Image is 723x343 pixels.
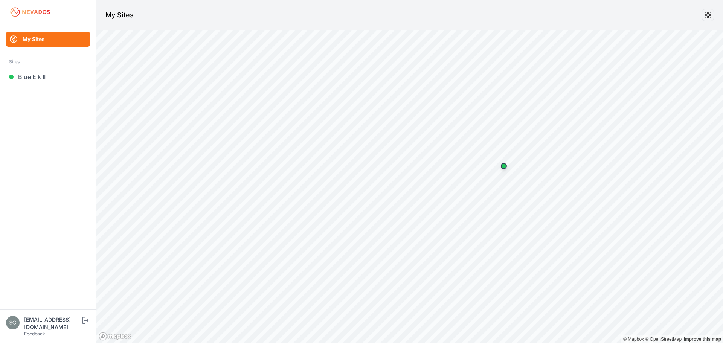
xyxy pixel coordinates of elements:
a: Mapbox logo [99,332,132,341]
img: Nevados [9,6,51,18]
a: Map feedback [684,337,721,342]
a: Mapbox [623,337,644,342]
img: solarae@invenergy.com [6,316,20,329]
a: Feedback [24,331,45,337]
a: Blue Elk II [6,69,90,84]
div: Sites [9,57,87,66]
div: Map marker [496,159,511,174]
a: My Sites [6,32,90,47]
h1: My Sites [105,10,134,20]
canvas: Map [96,30,723,343]
a: OpenStreetMap [645,337,682,342]
div: [EMAIL_ADDRESS][DOMAIN_NAME] [24,316,81,331]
